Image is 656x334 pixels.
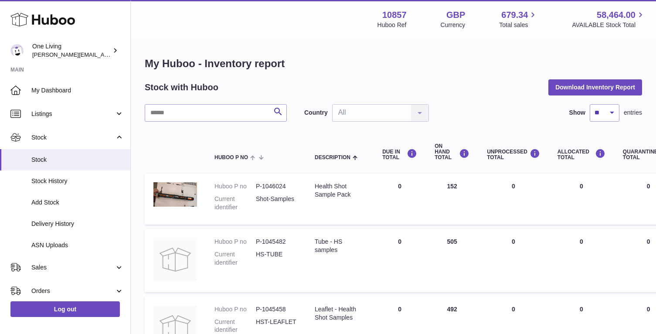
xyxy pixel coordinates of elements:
[31,133,115,142] span: Stock
[256,238,297,246] dd: P-1045482
[549,174,614,225] td: 0
[31,110,115,118] span: Listings
[31,287,115,295] span: Orders
[426,229,478,292] td: 505
[624,109,642,117] span: entries
[647,238,650,245] span: 0
[374,174,426,225] td: 0
[214,238,256,246] dt: Huboo P no
[31,177,124,185] span: Stock History
[572,9,646,29] a: 58,464.00 AVAILABLE Stock Total
[315,182,365,199] div: Health Shot Sample Pack
[572,21,646,29] span: AVAILABLE Stock Total
[153,238,197,281] img: product image
[304,109,328,117] label: Country
[214,195,256,211] dt: Current identifier
[214,182,256,191] dt: Huboo P no
[548,79,642,95] button: Download Inventory Report
[374,229,426,292] td: 0
[501,9,528,21] span: 679.34
[499,9,538,29] a: 679.34 Total sales
[377,21,407,29] div: Huboo Ref
[10,301,120,317] a: Log out
[145,82,218,93] h2: Stock with Huboo
[31,263,115,272] span: Sales
[153,182,197,207] img: product image
[315,238,365,254] div: Tube - HS samples
[31,220,124,228] span: Delivery History
[441,21,466,29] div: Currency
[549,229,614,292] td: 0
[32,51,175,58] span: [PERSON_NAME][EMAIL_ADDRESS][DOMAIN_NAME]
[499,21,538,29] span: Total sales
[647,183,650,190] span: 0
[31,241,124,249] span: ASN Uploads
[446,9,465,21] strong: GBP
[315,155,350,160] span: Description
[214,250,256,267] dt: Current identifier
[31,198,124,207] span: Add Stock
[557,149,605,160] div: ALLOCATED Total
[10,44,24,57] img: Jessica@oneliving.com
[256,305,297,314] dd: P-1045458
[31,86,124,95] span: My Dashboard
[487,149,540,160] div: UNPROCESSED Total
[569,109,585,117] label: Show
[214,155,248,160] span: Huboo P no
[382,9,407,21] strong: 10857
[478,174,549,225] td: 0
[597,9,636,21] span: 58,464.00
[256,182,297,191] dd: P-1046024
[647,306,650,313] span: 0
[478,229,549,292] td: 0
[32,42,111,59] div: One Living
[31,156,124,164] span: Stock
[435,143,469,161] div: ON HAND Total
[315,305,365,322] div: Leaflet - Health Shot Samples
[426,174,478,225] td: 152
[256,195,297,211] dd: Shot-Samples
[382,149,417,160] div: DUE IN TOTAL
[214,305,256,314] dt: Huboo P no
[145,57,642,71] h1: My Huboo - Inventory report
[256,250,297,267] dd: HS-TUBE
